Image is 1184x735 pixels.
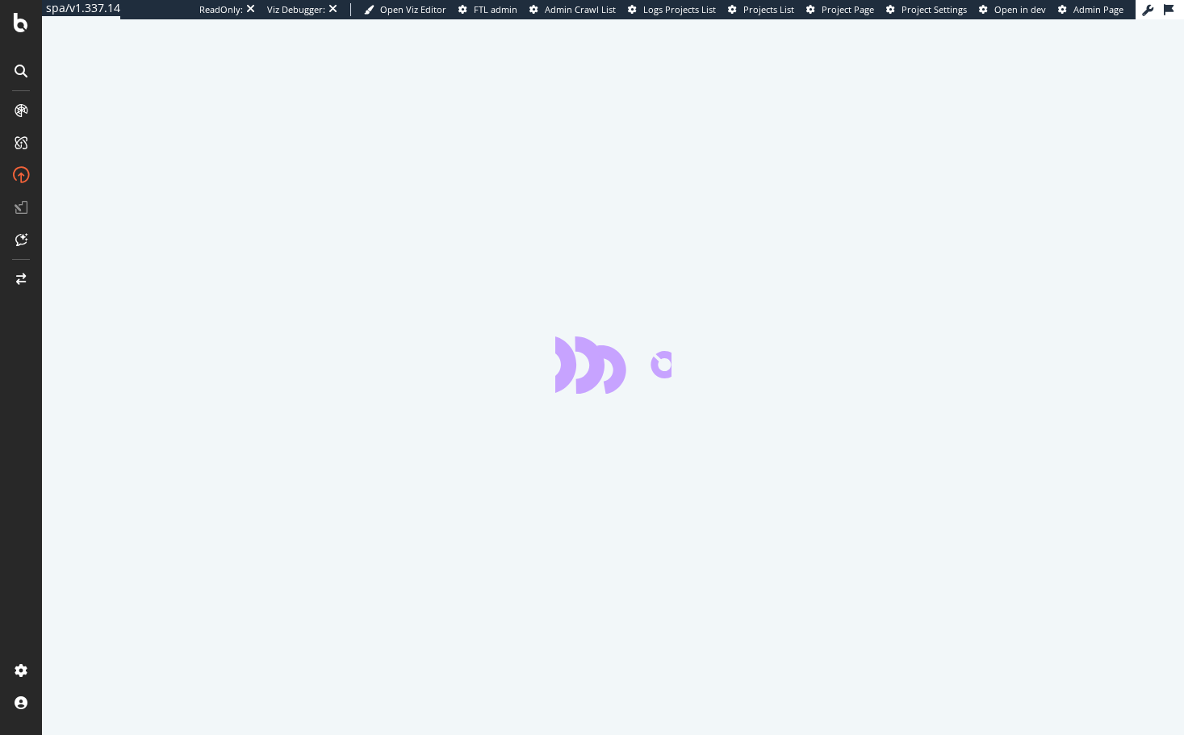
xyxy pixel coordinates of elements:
[743,3,794,15] span: Projects List
[643,3,716,15] span: Logs Projects List
[267,3,325,16] div: Viz Debugger:
[545,3,616,15] span: Admin Crawl List
[728,3,794,16] a: Projects List
[1058,3,1123,16] a: Admin Page
[380,3,446,15] span: Open Viz Editor
[1073,3,1123,15] span: Admin Page
[474,3,517,15] span: FTL admin
[979,3,1046,16] a: Open in dev
[364,3,446,16] a: Open Viz Editor
[529,3,616,16] a: Admin Crawl List
[458,3,517,16] a: FTL admin
[886,3,967,16] a: Project Settings
[555,336,671,394] div: animation
[994,3,1046,15] span: Open in dev
[902,3,967,15] span: Project Settings
[199,3,243,16] div: ReadOnly:
[806,3,874,16] a: Project Page
[628,3,716,16] a: Logs Projects List
[822,3,874,15] span: Project Page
